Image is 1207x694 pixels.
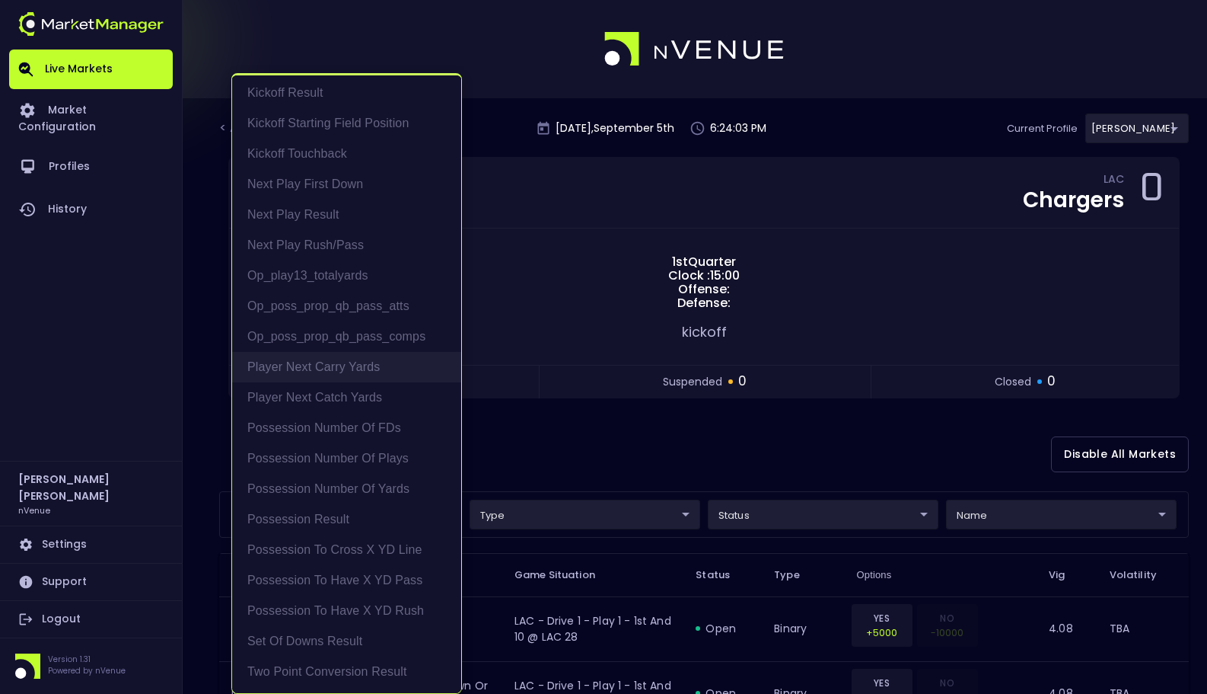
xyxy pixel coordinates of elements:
li: Player Next Catch Yards [232,382,461,413]
li: Kickoff Result [232,78,461,108]
li: Possession to Have X YD Pass [232,565,461,596]
li: Possession Number of FDs [232,413,461,443]
li: Possession Number of Yards [232,474,461,504]
li: Kickoff Touchback [232,139,461,169]
li: Possession Number of Plays [232,443,461,474]
li: op_poss_prop_qb_pass_atts [232,291,461,321]
li: Next Play Result [232,200,461,230]
li: Possession to Have X YD Rush [232,596,461,626]
li: Player Next Carry Yards [232,352,461,382]
li: Two Point Conversion Result [232,657,461,687]
li: Possession to Cross X YD Line [232,535,461,565]
li: op_poss_prop_qb_pass_comps [232,321,461,352]
li: Next Play Rush/Pass [232,230,461,261]
li: Possession Result [232,504,461,535]
li: Next Play First Down [232,169,461,200]
li: Set of Downs Result [232,626,461,657]
li: op_play13_totalyards [232,261,461,291]
li: Kickoff Starting Field Position [232,108,461,139]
